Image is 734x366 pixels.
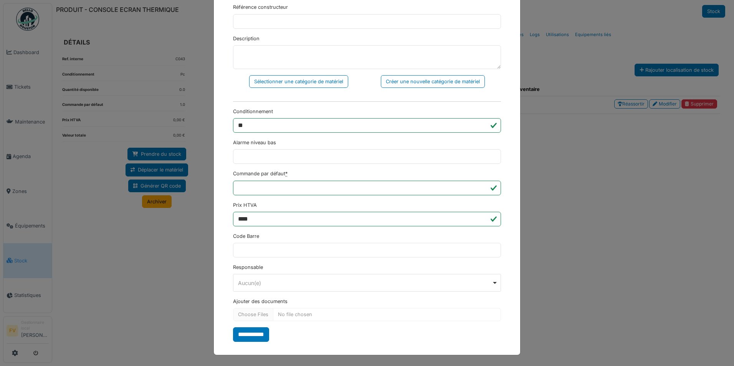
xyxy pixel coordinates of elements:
label: Référence constructeur [233,3,288,11]
label: Prix HTVA [233,201,257,209]
label: Responsable [233,264,263,271]
label: Description [233,35,260,42]
div: Sélectionner une catégorie de matériel [249,75,348,88]
div: Aucun(e) [238,279,492,287]
label: Commande par défaut [233,170,288,177]
label: Alarme niveau bas [233,139,276,146]
label: Conditionnement [233,108,273,115]
label: Ajouter des documents [233,298,288,305]
abbr: Requis [285,171,288,176]
label: Code Barre [233,232,259,240]
div: Créer une nouvelle catégorie de matériel [381,75,485,88]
